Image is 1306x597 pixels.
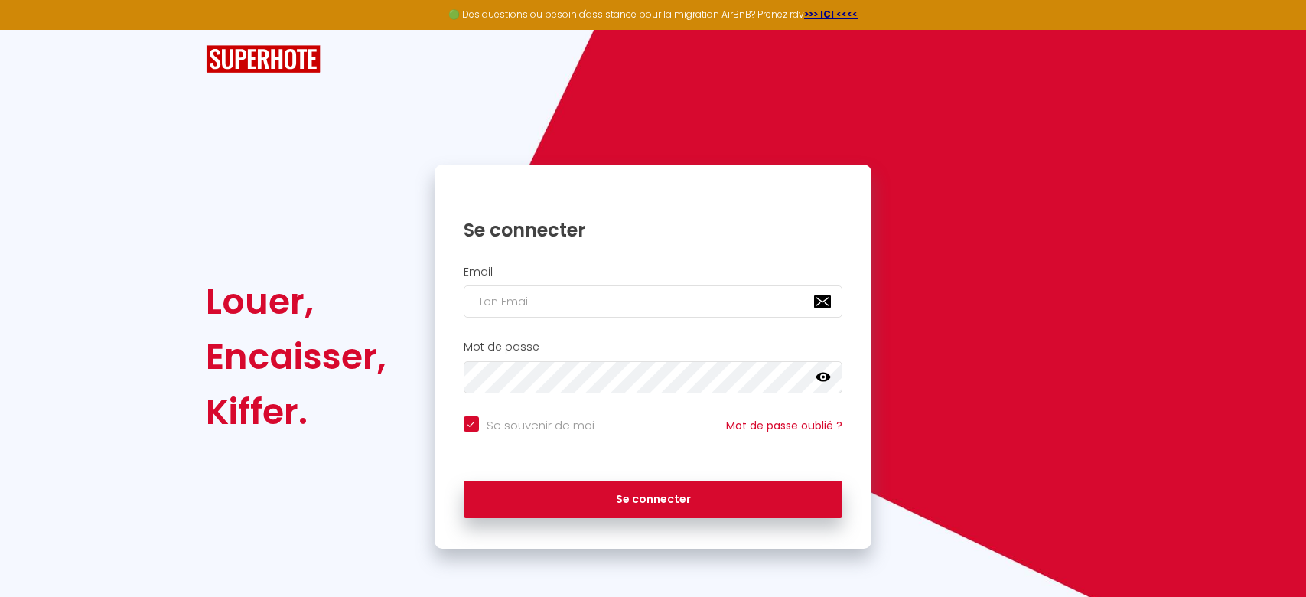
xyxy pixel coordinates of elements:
[206,45,321,73] img: SuperHote logo
[464,218,843,242] h1: Se connecter
[726,418,842,433] a: Mot de passe oublié ?
[804,8,858,21] a: >>> ICI <<<<
[206,329,386,384] div: Encaisser,
[464,266,843,279] h2: Email
[464,341,843,354] h2: Mot de passe
[464,285,843,318] input: Ton Email
[206,274,386,329] div: Louer,
[206,384,386,439] div: Kiffer.
[464,481,843,519] button: Se connecter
